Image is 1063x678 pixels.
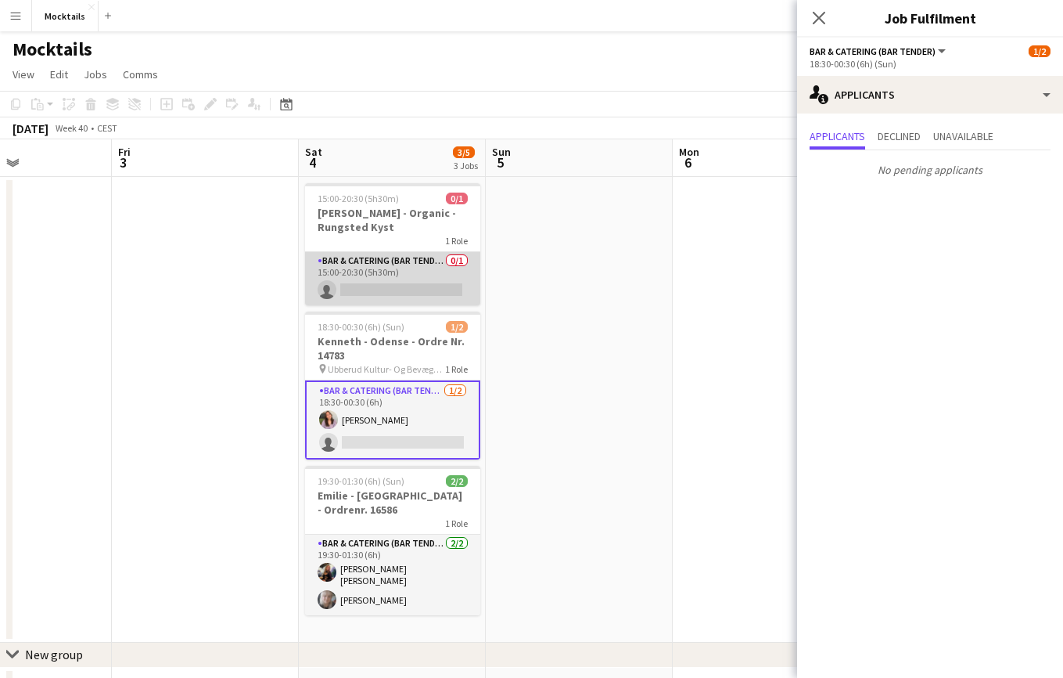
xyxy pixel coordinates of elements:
[318,475,404,487] span: 19:30-01:30 (6h) (Sun)
[305,183,480,305] app-job-card: 15:00-20:30 (5h30m)0/1[PERSON_NAME] - Organic - Rungsted Kyst1 RoleBar & Catering (Bar Tender)0/1...
[810,131,865,142] span: Applicants
[810,45,936,57] span: Bar & Catering (Bar Tender)
[797,157,1063,183] p: No pending applicants
[13,121,48,136] div: [DATE]
[305,380,480,460] app-card-role: Bar & Catering (Bar Tender)1/218:30-00:30 (6h)[PERSON_NAME]
[446,193,468,204] span: 0/1
[305,145,322,159] span: Sat
[318,321,404,333] span: 18:30-00:30 (6h) (Sun)
[44,64,74,85] a: Edit
[123,67,158,81] span: Comms
[810,45,948,57] button: Bar & Catering (Bar Tender)
[878,131,921,142] span: Declined
[97,122,117,134] div: CEST
[446,321,468,333] span: 1/2
[797,76,1063,114] div: Applicants
[677,153,699,171] span: 6
[797,8,1063,28] h3: Job Fulfilment
[13,38,92,61] h1: Mocktails
[52,122,91,134] span: Week 40
[6,64,41,85] a: View
[118,145,131,159] span: Fri
[445,363,468,375] span: 1 Role
[305,535,480,615] app-card-role: Bar & Catering (Bar Tender)2/219:30-01:30 (6h)[PERSON_NAME] [PERSON_NAME] [PERSON_NAME][PERSON_NAME]
[453,146,475,158] span: 3/5
[490,153,511,171] span: 5
[305,312,480,460] app-job-card: 18:30-00:30 (6h) (Sun)1/2Kenneth - Odense - Ordre Nr. 14783 Ubberud Kultur- Og Bevægelseshus1 Rol...
[445,235,468,247] span: 1 Role
[492,145,511,159] span: Sun
[77,64,113,85] a: Jobs
[810,58,1050,70] div: 18:30-00:30 (6h) (Sun)
[50,67,68,81] span: Edit
[32,1,99,31] button: Mocktails
[305,466,480,615] app-job-card: 19:30-01:30 (6h) (Sun)2/2Emilie - [GEOGRAPHIC_DATA] - Ordrenr. 165861 RoleBar & Catering (Bar Ten...
[13,67,34,81] span: View
[318,193,399,204] span: 15:00-20:30 (5h30m)
[84,67,107,81] span: Jobs
[454,160,478,171] div: 3 Jobs
[116,153,131,171] span: 3
[305,206,480,234] h3: [PERSON_NAME] - Organic - Rungsted Kyst
[445,518,468,529] span: 1 Role
[1029,45,1050,57] span: 1/2
[305,334,480,362] h3: Kenneth - Odense - Ordre Nr. 14783
[117,64,164,85] a: Comms
[679,145,699,159] span: Mon
[933,131,993,142] span: Unavailable
[305,489,480,517] h3: Emilie - [GEOGRAPHIC_DATA] - Ordrenr. 16586
[305,252,480,305] app-card-role: Bar & Catering (Bar Tender)0/115:00-20:30 (5h30m)
[25,647,83,662] div: New group
[303,153,322,171] span: 4
[446,475,468,487] span: 2/2
[328,363,445,375] span: Ubberud Kultur- Og Bevægelseshus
